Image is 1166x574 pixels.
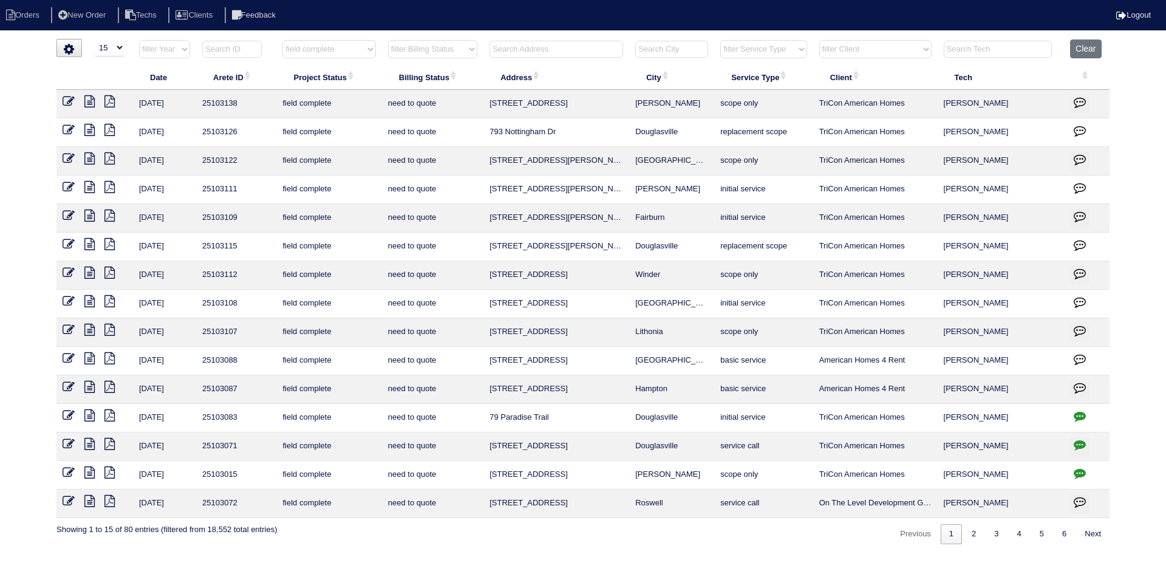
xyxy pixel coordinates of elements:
[938,490,1065,518] td: [PERSON_NAME]
[714,233,813,261] td: replacement scope
[941,524,962,544] a: 1
[382,318,483,347] td: need to quote
[1054,524,1075,544] a: 6
[938,375,1065,404] td: [PERSON_NAME]
[714,204,813,233] td: initial service
[629,233,714,261] td: Douglasville
[118,10,166,19] a: Techs
[382,290,483,318] td: need to quote
[483,290,629,318] td: [STREET_ADDRESS]
[714,261,813,290] td: scope only
[483,490,629,518] td: [STREET_ADDRESS]
[938,404,1065,432] td: [PERSON_NAME]
[813,461,938,490] td: TriCon American Homes
[51,7,115,24] li: New Order
[714,490,813,518] td: service call
[133,64,196,90] th: Date
[714,347,813,375] td: basic service
[938,176,1065,204] td: [PERSON_NAME]
[629,290,714,318] td: [GEOGRAPHIC_DATA]
[225,7,285,24] li: Feedback
[714,118,813,147] td: replacement scope
[1070,39,1101,58] button: Clear
[196,318,276,347] td: 25103107
[938,64,1065,90] th: Tech
[938,118,1065,147] td: [PERSON_NAME]
[483,118,629,147] td: 793 Nottingham Dr
[714,404,813,432] td: initial service
[483,461,629,490] td: [STREET_ADDRESS]
[813,490,938,518] td: On The Level Development Group
[813,261,938,290] td: TriCon American Homes
[196,261,276,290] td: 25103112
[483,375,629,404] td: [STREET_ADDRESS]
[938,147,1065,176] td: [PERSON_NAME]
[196,176,276,204] td: 25103111
[382,147,483,176] td: need to quote
[196,290,276,318] td: 25103108
[629,176,714,204] td: [PERSON_NAME]
[813,147,938,176] td: TriCon American Homes
[276,404,381,432] td: field complete
[1116,10,1151,19] a: Logout
[382,347,483,375] td: need to quote
[202,41,262,58] input: Search ID
[714,432,813,461] td: service call
[133,375,196,404] td: [DATE]
[56,518,277,535] div: Showing 1 to 15 of 80 entries (filtered from 18,552 total entries)
[382,176,483,204] td: need to quote
[196,118,276,147] td: 25103126
[629,432,714,461] td: Douglasville
[1064,64,1110,90] th: : activate to sort column ascending
[1076,524,1110,544] a: Next
[382,64,483,90] th: Billing Status: activate to sort column ascending
[813,432,938,461] td: TriCon American Homes
[635,41,708,58] input: Search City
[196,461,276,490] td: 25103015
[133,90,196,118] td: [DATE]
[938,347,1065,375] td: [PERSON_NAME]
[629,261,714,290] td: Winder
[196,432,276,461] td: 25103071
[629,204,714,233] td: Fairburn
[483,90,629,118] td: [STREET_ADDRESS]
[938,432,1065,461] td: [PERSON_NAME]
[629,90,714,118] td: [PERSON_NAME]
[133,347,196,375] td: [DATE]
[944,41,1052,58] input: Search Tech
[1031,524,1052,544] a: 5
[276,432,381,461] td: field complete
[196,233,276,261] td: 25103115
[276,290,381,318] td: field complete
[483,432,629,461] td: [STREET_ADDRESS]
[196,347,276,375] td: 25103088
[938,233,1065,261] td: [PERSON_NAME]
[168,7,222,24] li: Clients
[196,404,276,432] td: 25103083
[714,147,813,176] td: scope only
[133,290,196,318] td: [DATE]
[196,64,276,90] th: Arete ID: activate to sort column ascending
[276,375,381,404] td: field complete
[714,461,813,490] td: scope only
[813,176,938,204] td: TriCon American Homes
[276,90,381,118] td: field complete
[714,375,813,404] td: basic service
[382,233,483,261] td: need to quote
[133,204,196,233] td: [DATE]
[813,64,938,90] th: Client: activate to sort column ascending
[133,461,196,490] td: [DATE]
[629,375,714,404] td: Hampton
[382,204,483,233] td: need to quote
[133,261,196,290] td: [DATE]
[276,347,381,375] td: field complete
[714,318,813,347] td: scope only
[938,318,1065,347] td: [PERSON_NAME]
[382,432,483,461] td: need to quote
[714,64,813,90] th: Service Type: activate to sort column ascending
[196,375,276,404] td: 25103087
[276,233,381,261] td: field complete
[629,461,714,490] td: [PERSON_NAME]
[938,461,1065,490] td: [PERSON_NAME]
[382,404,483,432] td: need to quote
